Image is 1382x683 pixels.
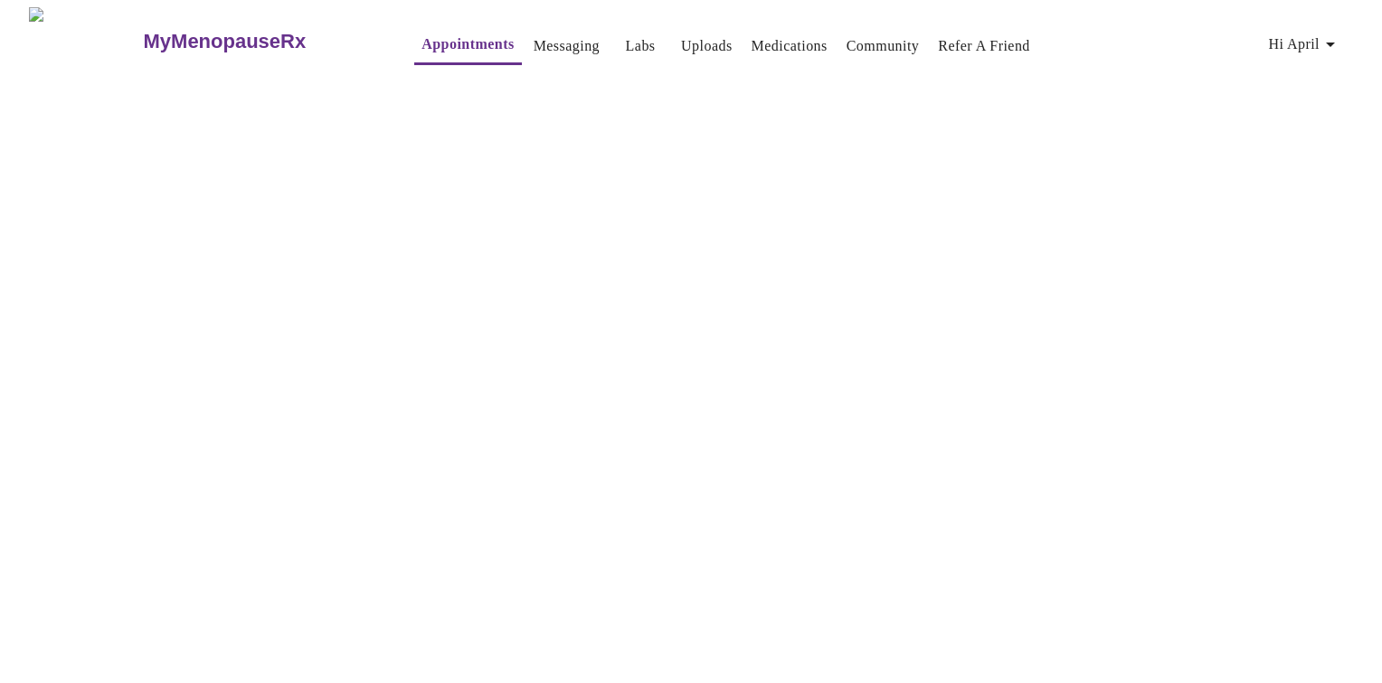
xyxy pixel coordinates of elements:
[141,10,378,73] a: MyMenopauseRx
[526,28,607,64] button: Messaging
[681,33,733,59] a: Uploads
[534,33,600,59] a: Messaging
[611,28,669,64] button: Labs
[938,33,1030,59] a: Refer a Friend
[29,7,141,75] img: MyMenopauseRx Logo
[1268,32,1341,57] span: Hi April
[626,33,656,59] a: Labs
[847,33,920,59] a: Community
[674,28,740,64] button: Uploads
[839,28,927,64] button: Community
[421,32,514,57] a: Appointments
[414,26,521,65] button: Appointments
[1261,26,1349,62] button: Hi April
[931,28,1037,64] button: Refer a Friend
[752,33,828,59] a: Medications
[144,30,307,53] h3: MyMenopauseRx
[744,28,835,64] button: Medications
